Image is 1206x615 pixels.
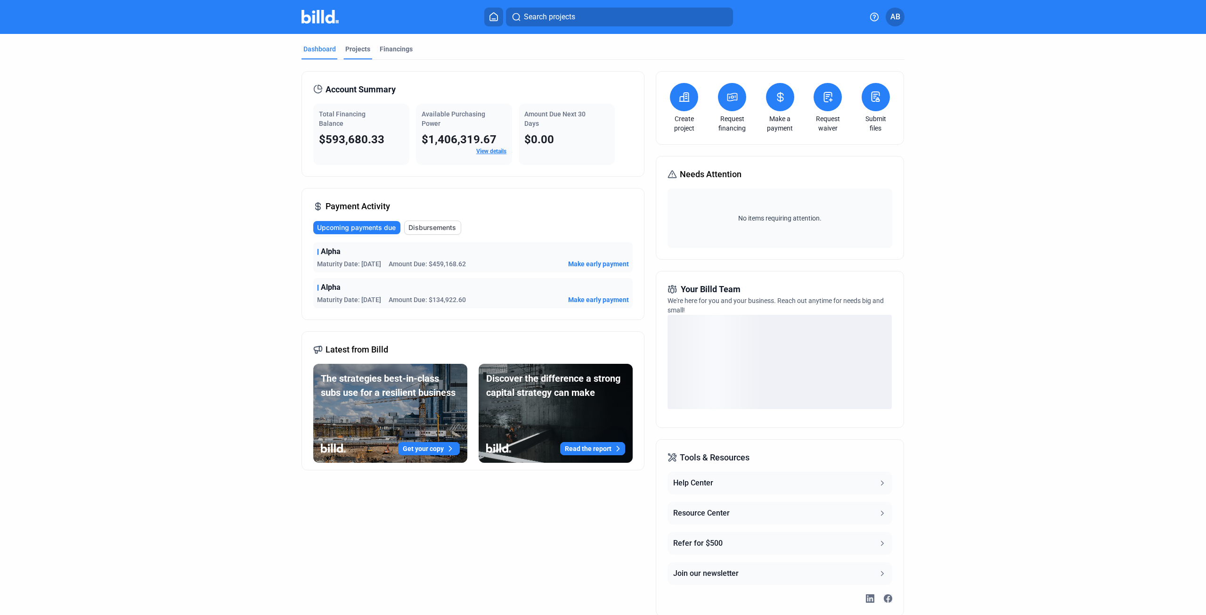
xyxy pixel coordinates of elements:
[319,133,384,146] span: $593,680.33
[404,221,461,235] button: Disbursements
[389,295,466,304] span: Amount Due: $134,922.60
[560,442,625,455] button: Read the report
[680,451,750,464] span: Tools & Resources
[317,259,381,269] span: Maturity Date: [DATE]
[476,148,506,155] a: View details
[668,315,892,409] div: loading
[408,223,456,232] span: Disbursements
[890,11,900,23] span: AB
[319,110,366,127] span: Total Financing Balance
[681,283,741,296] span: Your Billd Team
[568,295,629,304] button: Make early payment
[886,8,904,26] button: AB
[668,532,892,555] button: Refer for $500
[764,114,797,133] a: Make a payment
[680,168,742,181] span: Needs Attention
[398,442,460,455] button: Get your copy
[673,568,739,579] div: Join our newsletter
[422,133,497,146] span: $1,406,319.67
[486,371,625,400] div: Discover the difference a strong capital strategy can make
[321,282,341,293] span: Alpha
[668,502,892,525] button: Resource Center
[673,538,723,549] div: Refer for $500
[506,8,733,26] button: Search projects
[668,297,884,314] span: We're here for you and your business. Reach out anytime for needs big and small!
[716,114,749,133] a: Request financing
[317,223,396,232] span: Upcoming payments due
[326,83,396,96] span: Account Summary
[313,221,400,234] button: Upcoming payments due
[321,371,460,400] div: The strategies best-in-class subs use for a resilient business
[668,114,701,133] a: Create project
[317,295,381,304] span: Maturity Date: [DATE]
[422,110,485,127] span: Available Purchasing Power
[524,133,554,146] span: $0.00
[668,562,892,585] button: Join our newsletter
[345,44,370,54] div: Projects
[673,508,730,519] div: Resource Center
[524,11,575,23] span: Search projects
[389,259,466,269] span: Amount Due: $459,168.62
[673,477,713,489] div: Help Center
[524,110,586,127] span: Amount Due Next 30 Days
[568,259,629,269] button: Make early payment
[303,44,336,54] div: Dashboard
[326,343,388,356] span: Latest from Billd
[671,213,888,223] span: No items requiring attention.
[301,10,339,24] img: Billd Company Logo
[321,246,341,257] span: Alpha
[859,114,892,133] a: Submit files
[380,44,413,54] div: Financings
[326,200,390,213] span: Payment Activity
[811,114,844,133] a: Request waiver
[668,472,892,494] button: Help Center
